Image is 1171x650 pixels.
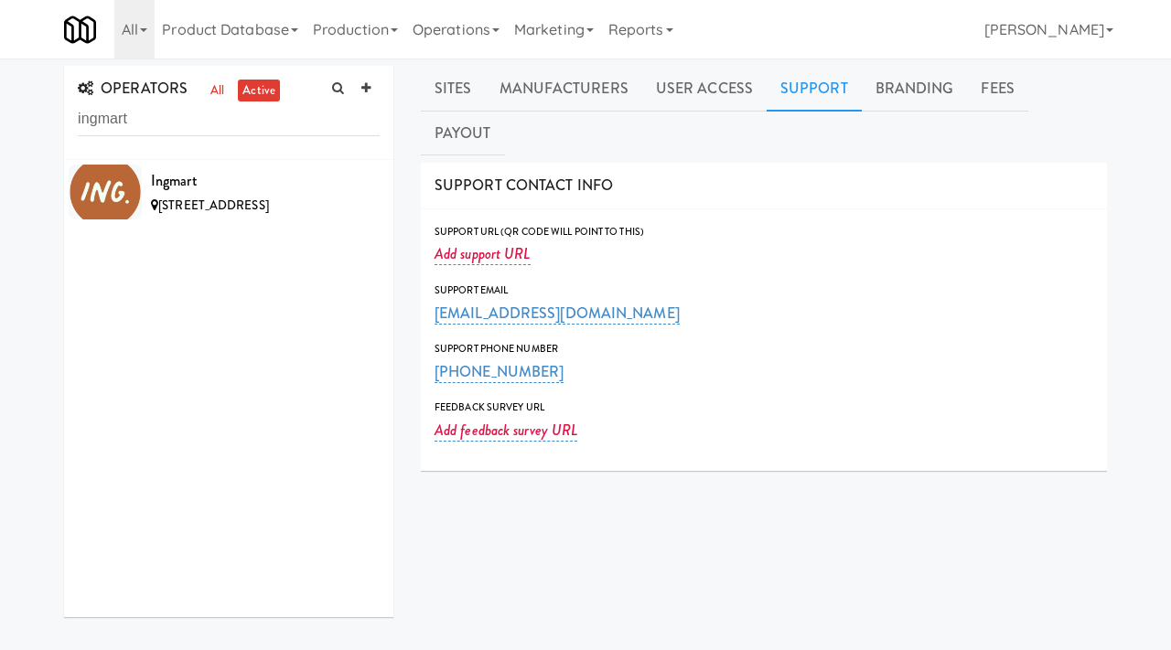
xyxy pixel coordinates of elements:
a: Add feedback survey URL [435,420,577,442]
a: Payout [421,111,505,156]
div: Ingmart [151,167,380,195]
div: Support Url (QR code will point to this) [435,223,1093,241]
a: Support [767,66,862,112]
a: [EMAIL_ADDRESS][DOMAIN_NAME] [435,303,680,325]
a: active [238,80,280,102]
a: Fees [967,66,1027,112]
span: OPERATORS [78,78,188,99]
div: Support Phone Number [435,340,1093,358]
a: [PHONE_NUMBER] [435,361,564,383]
a: User Access [642,66,767,112]
span: SUPPORT CONTACT INFO [435,175,613,196]
a: Add support URL [435,243,531,265]
li: Ingmart[STREET_ADDRESS] [64,160,393,224]
a: Branding [862,66,968,112]
a: Manufacturers [486,66,642,112]
span: [STREET_ADDRESS] [158,197,269,214]
a: Sites [421,66,486,112]
div: Feedback Survey Url [435,399,1093,417]
a: all [206,80,229,102]
img: Micromart [64,14,96,46]
div: Support Email [435,282,1093,300]
input: Search Operator [78,102,380,136]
